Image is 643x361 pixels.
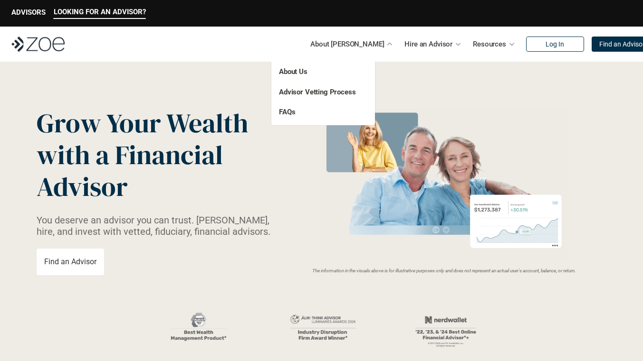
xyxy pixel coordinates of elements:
[37,214,282,237] p: You deserve an advisor you can trust. [PERSON_NAME], hire, and invest with vetted, fiduciary, fin...
[11,8,46,17] p: ADVISORS
[37,249,104,275] a: Find an Advisor
[312,268,576,273] em: The information in the visuals above is for illustrative purposes only and does not represent an ...
[279,67,307,76] a: About Us
[526,37,584,52] a: Log In
[546,40,564,48] p: Log In
[54,8,146,16] p: LOOKING FOR AN ADVISOR?
[404,37,452,51] p: Hire an Advisor
[37,137,229,205] span: with a Financial Advisor
[37,105,248,141] span: Grow Your Wealth
[310,37,384,51] p: About [PERSON_NAME]
[279,108,295,116] a: FAQs
[279,88,356,96] a: Advisor Vetting Process
[473,37,506,51] p: Resources
[44,257,96,266] p: Find an Advisor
